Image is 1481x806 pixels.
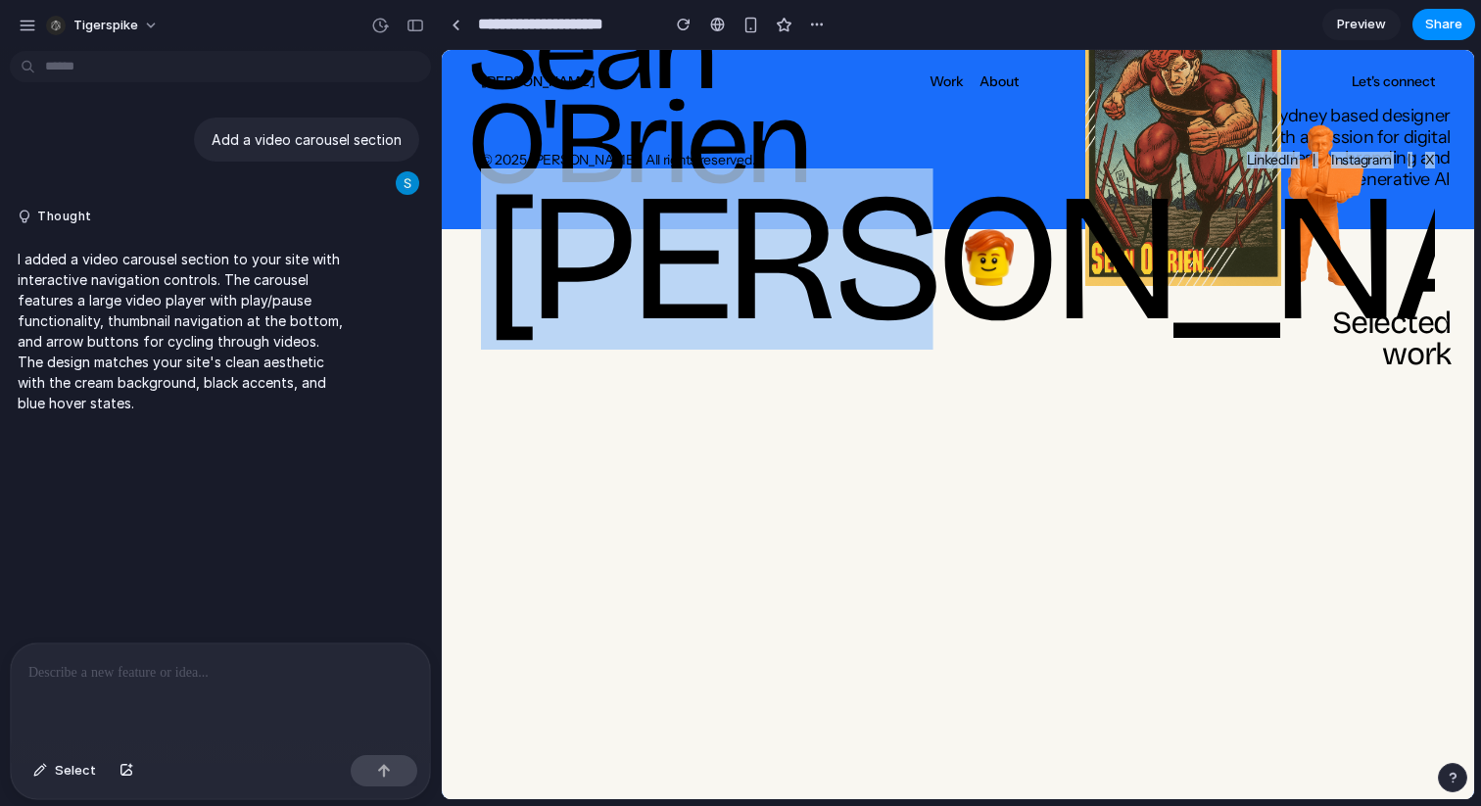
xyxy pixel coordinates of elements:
button: Share [1412,9,1475,40]
a: Preview [1322,9,1401,40]
a: Work [488,23,522,40]
a: About [538,23,577,40]
a: X [983,101,993,119]
a: [PERSON_NAME] [39,23,154,40]
h1: [PERSON_NAME] [39,119,993,300]
span: Select [55,761,96,781]
a: Let's connect [910,23,993,40]
p: I added a video carousel section to your site with interactive navigation controls. The carousel ... [18,249,345,413]
span: Share [1425,15,1462,34]
button: Tigerspike [38,10,168,41]
p: © 2025 [PERSON_NAME]. All rights reserved. [39,102,313,119]
p: Add a video carousel section [212,129,402,150]
a: LinkedIn [805,101,856,119]
span: Preview [1337,15,1386,34]
a: Instagram [889,101,949,119]
p: | [966,102,969,119]
span: Tigerspike [73,16,138,35]
button: Select [24,755,106,786]
p: | [871,102,874,119]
